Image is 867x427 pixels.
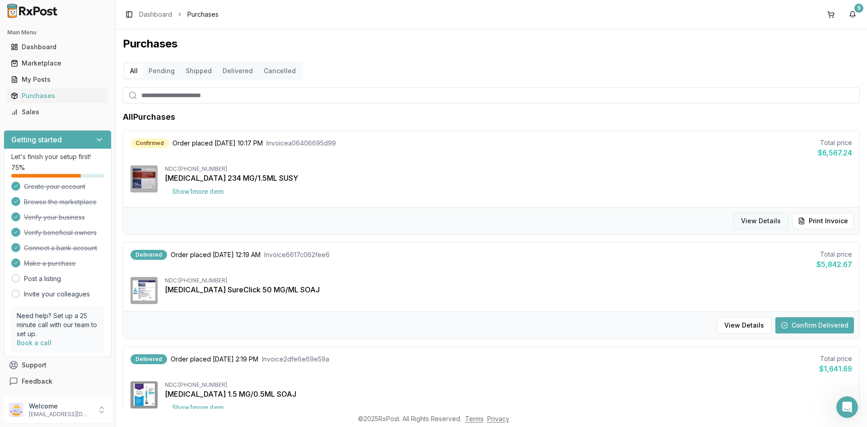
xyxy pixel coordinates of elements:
[17,311,98,338] p: Need help? Set up a 25 minute call with our team to set up.
[171,250,261,259] span: Order placed [DATE] 12:19 AM
[4,357,112,373] button: Support
[4,89,112,103] button: Purchases
[816,259,852,270] div: $5,842.67
[733,213,788,229] button: View Details
[180,64,217,78] button: Shipped
[24,182,85,191] span: Create your account
[131,250,167,260] div: Delivered
[845,7,860,22] button: 9
[7,88,108,104] a: Purchases
[4,56,112,70] button: Marketplace
[24,213,85,222] span: Verify your business
[131,354,167,364] div: Delivered
[123,111,175,123] h1: All Purchases
[165,277,852,284] div: NDC: [PHONE_NUMBER]
[11,59,104,68] div: Marketplace
[165,381,852,389] div: NDC: [PHONE_NUMBER]
[4,373,112,389] button: Feedback
[7,29,108,36] h2: Main Menu
[465,415,484,422] a: Terms
[816,250,852,259] div: Total price
[165,284,852,295] div: [MEDICAL_DATA] SureClick 50 MG/ML SOAJ
[487,415,509,422] a: Privacy
[7,71,108,88] a: My Posts
[11,91,104,100] div: Purchases
[7,39,108,55] a: Dashboard
[24,244,97,253] span: Connect a bank account
[24,197,97,206] span: Browse the marketplace
[4,105,112,119] button: Sales
[258,64,301,78] button: Cancelled
[29,402,92,411] p: Welcome
[165,173,852,183] div: [MEDICAL_DATA] 234 MG/1.5ML SUSY
[792,213,854,229] button: Print Invoice
[165,165,852,173] div: NDC: [PHONE_NUMBER]
[165,183,231,200] button: Show1more item
[125,64,143,78] button: All
[775,317,854,333] button: Confirm Delivered
[819,354,852,363] div: Total price
[165,389,852,399] div: [MEDICAL_DATA] 1.5 MG/0.5ML SOAJ
[7,104,108,120] a: Sales
[165,399,231,416] button: Show1more item
[11,42,104,52] div: Dashboard
[11,108,104,117] div: Sales
[262,355,329,364] span: Invoice 2dfe6e69e59a
[139,10,172,19] a: Dashboard
[266,139,336,148] span: Invoice a06406695d99
[854,4,863,13] div: 9
[836,396,858,418] iframe: Intercom live chat
[131,277,158,304] img: Enbrel SureClick 50 MG/ML SOAJ
[24,274,61,283] a: Post a listing
[29,411,92,418] p: [EMAIL_ADDRESS][DOMAIN_NAME]
[4,72,112,87] button: My Posts
[22,377,52,386] span: Feedback
[4,4,61,18] img: RxPost Logo
[818,147,852,158] div: $6,567.24
[717,317,772,333] button: View Details
[4,40,112,54] button: Dashboard
[11,163,25,172] span: 75 %
[264,250,330,259] span: Invoice 6617c062fee6
[139,10,219,19] nav: breadcrumb
[24,290,90,299] a: Invite your colleagues
[24,259,76,268] span: Make a purchase
[24,228,97,237] span: Verify beneficial owners
[171,355,258,364] span: Order placed [DATE] 2:19 PM
[17,339,51,347] a: Book a call
[131,138,169,148] div: Confirmed
[131,381,158,408] img: Trulicity 1.5 MG/0.5ML SOAJ
[11,75,104,84] div: My Posts
[123,37,860,51] h1: Purchases
[11,152,104,161] p: Let's finish your setup first!
[818,138,852,147] div: Total price
[187,10,219,19] span: Purchases
[217,64,258,78] button: Delivered
[143,64,180,78] button: Pending
[11,134,62,145] h3: Getting started
[9,403,23,417] img: User avatar
[131,165,158,192] img: Invega Sustenna 234 MG/1.5ML SUSY
[819,363,852,374] div: $1,641.69
[172,139,263,148] span: Order placed [DATE] 10:17 PM
[7,55,108,71] a: Marketplace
